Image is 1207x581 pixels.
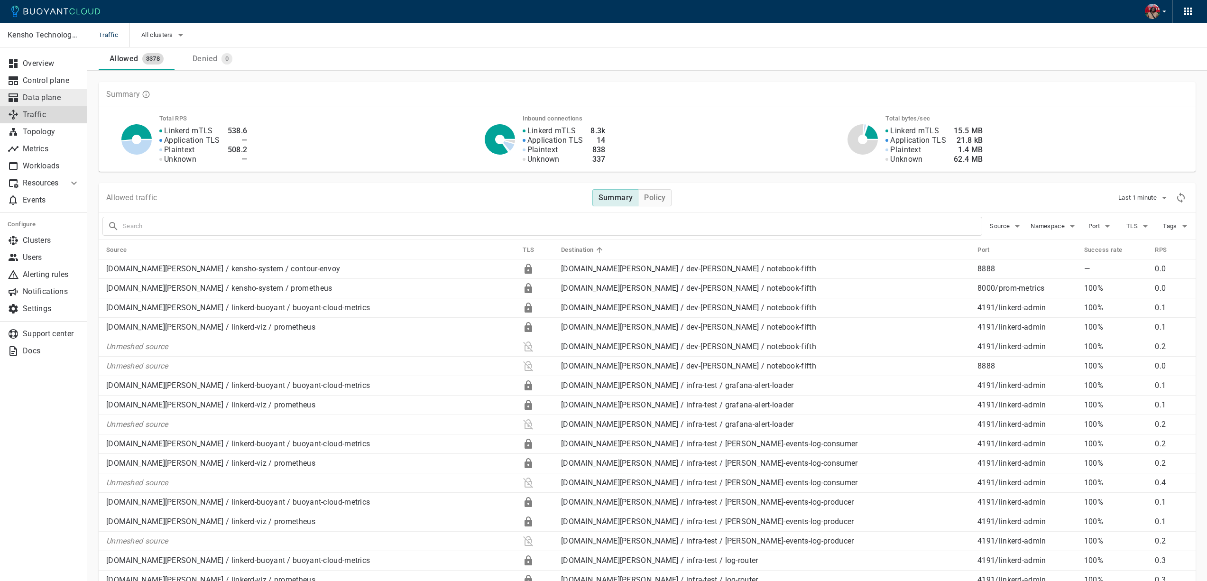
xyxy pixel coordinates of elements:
p: 0.2 [1155,536,1188,546]
p: Users [23,253,80,262]
h5: Destination [561,246,593,254]
p: 100% [1084,323,1148,332]
p: — [1084,264,1148,274]
p: Plaintext [890,145,921,155]
span: Source [990,222,1012,230]
p: 0.1 [1155,517,1188,526]
span: RPS [1155,246,1179,254]
p: Summary [106,90,140,99]
p: Unmeshed source [106,361,515,371]
p: 100% [1084,361,1148,371]
h5: RPS [1155,246,1167,254]
p: 0.2 [1155,459,1188,468]
p: Unknown [527,155,560,164]
p: 0.1 [1155,381,1188,390]
a: Denied0 [175,47,250,70]
a: [DOMAIN_NAME][PERSON_NAME] / infra-test / [PERSON_NAME]-events-log-producer [561,498,854,507]
p: Events [23,195,80,205]
p: Plaintext [527,145,558,155]
button: TLS [1124,219,1154,233]
button: Namespace [1031,219,1078,233]
p: 100% [1084,478,1148,488]
p: Unmeshed source [106,420,515,429]
div: Plaintext [523,477,534,489]
span: Traffic [99,23,129,47]
p: Control plane [23,76,80,85]
p: Linkerd mTLS [890,126,939,136]
p: 4191 / linkerd-admin [977,536,1076,546]
h5: Port [977,246,990,254]
h4: Policy [644,193,665,203]
p: 8000 / prom-metrics [977,284,1076,293]
p: 100% [1084,536,1148,546]
p: 0.1 [1155,303,1188,313]
a: [DOMAIN_NAME][PERSON_NAME] / linkerd-buoyant / buoyant-cloud-metrics [106,498,370,507]
p: 100% [1084,284,1148,293]
p: 8888 [977,264,1076,274]
button: Source [990,219,1023,233]
p: Docs [23,346,80,356]
p: Workloads [23,161,80,171]
p: 4191 / linkerd-admin [977,323,1076,332]
p: 0.1 [1155,400,1188,410]
a: [DOMAIN_NAME][PERSON_NAME] / linkerd-viz / prometheus [106,323,315,332]
p: Application TLS [527,136,583,145]
p: 100% [1084,342,1148,351]
p: 4191 / linkerd-admin [977,342,1076,351]
p: 0.0 [1155,264,1188,274]
div: Plaintext [523,419,534,430]
p: 4191 / linkerd-admin [977,498,1076,507]
p: 100% [1084,517,1148,526]
p: 100% [1084,498,1148,507]
p: 4191 / linkerd-admin [977,478,1076,488]
a: [DOMAIN_NAME][PERSON_NAME] / linkerd-viz / prometheus [106,400,315,409]
p: Overview [23,59,80,68]
span: TLS [1126,222,1140,230]
span: Success rate [1084,246,1135,254]
p: 0.2 [1155,439,1188,449]
div: Plaintext [523,535,534,547]
a: [DOMAIN_NAME][PERSON_NAME] / infra-test / grafana-alert-loader [561,420,794,429]
p: Unknown [164,155,196,164]
p: 0.1 [1155,323,1188,332]
a: [DOMAIN_NAME][PERSON_NAME] / dev-[PERSON_NAME] / notebook-fifth [561,264,816,273]
p: Unknown [890,155,922,164]
p: Support center [23,329,80,339]
h5: Success rate [1084,246,1123,254]
span: Port [1088,222,1102,230]
a: [DOMAIN_NAME][PERSON_NAME] / dev-[PERSON_NAME] / notebook-fifth [561,323,816,332]
p: 4191 / linkerd-admin [977,420,1076,429]
a: [DOMAIN_NAME][PERSON_NAME] / linkerd-viz / prometheus [106,517,315,526]
div: Refresh metrics [1174,191,1188,205]
p: 0.0 [1155,361,1188,371]
h4: 508.2 [228,145,248,155]
h4: — [228,155,248,164]
p: Alerting rules [23,270,80,279]
h4: Summary [599,193,633,203]
p: 100% [1084,556,1148,565]
div: Plaintext [523,341,534,352]
p: Unmeshed source [106,536,515,546]
div: Plaintext [523,360,534,372]
p: 100% [1084,400,1148,410]
p: Notifications [23,287,80,296]
h4: 14 [590,136,606,145]
p: 0.0 [1155,284,1188,293]
h4: 21.8 kB [954,136,983,145]
h4: — [228,136,248,145]
span: TLS [523,246,546,254]
a: [DOMAIN_NAME][PERSON_NAME] / kensho-system / prometheus [106,284,332,293]
h4: 337 [590,155,606,164]
a: [DOMAIN_NAME][PERSON_NAME] / linkerd-viz / prometheus [106,459,315,468]
a: [DOMAIN_NAME][PERSON_NAME] / linkerd-buoyant / buoyant-cloud-metrics [106,556,370,565]
p: 0.2 [1155,420,1188,429]
p: Unmeshed source [106,342,515,351]
a: [DOMAIN_NAME][PERSON_NAME] / dev-[PERSON_NAME] / notebook-fifth [561,284,816,293]
div: Denied [189,50,217,64]
a: [DOMAIN_NAME][PERSON_NAME] / infra-test / grafana-alert-loader [561,381,794,390]
p: 100% [1084,303,1148,313]
a: [DOMAIN_NAME][PERSON_NAME] / linkerd-buoyant / buoyant-cloud-metrics [106,439,370,448]
a: [DOMAIN_NAME][PERSON_NAME] / infra-test / grafana-alert-loader [561,400,794,409]
h5: TLS [523,246,534,254]
p: 8888 [977,361,1076,371]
